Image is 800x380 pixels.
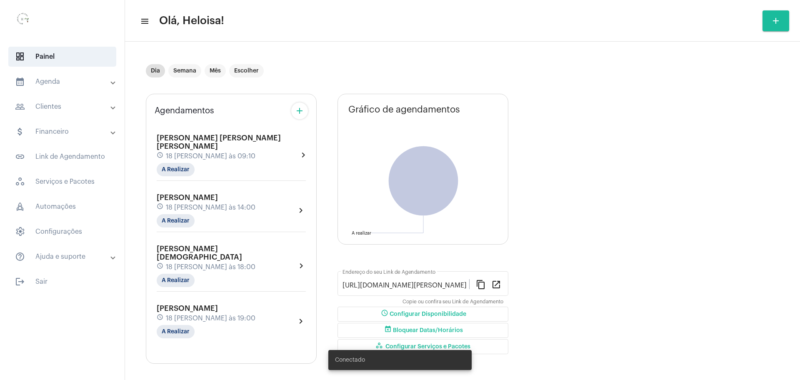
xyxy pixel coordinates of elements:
button: Configurar Disponibilidade [337,307,508,322]
mat-icon: sidenav icon [140,16,148,26]
mat-icon: open_in_new [491,279,501,289]
mat-expansion-panel-header: sidenav iconFinanceiro [5,122,125,142]
mat-icon: content_copy [476,279,486,289]
mat-icon: add [295,106,305,116]
mat-chip: A Realizar [157,163,195,176]
mat-icon: schedule [157,314,164,323]
span: sidenav icon [15,227,25,237]
button: Bloquear Datas/Horários [337,323,508,338]
mat-panel-title: Ajuda e suporte [15,252,111,262]
span: Sair [8,272,116,292]
mat-icon: schedule [157,152,164,161]
mat-icon: sidenav icon [15,102,25,112]
mat-chip: A Realizar [157,274,195,287]
span: sidenav icon [15,202,25,212]
mat-icon: schedule [380,309,390,319]
span: 18 [PERSON_NAME] às 19:00 [166,315,255,322]
span: sidenav icon [15,177,25,187]
span: Conectado [335,356,365,364]
mat-chip: Dia [146,64,165,77]
span: sidenav icon [15,52,25,62]
span: Olá, Heloisa! [159,14,224,27]
span: Link de Agendamento [8,147,116,167]
mat-icon: sidenav icon [15,252,25,262]
span: 18 [PERSON_NAME] às 09:10 [166,152,255,160]
mat-icon: add [771,16,781,26]
span: 18 [PERSON_NAME] às 18:00 [166,263,255,271]
button: Configurar Serviços e Pacotes [337,339,508,354]
span: Bloquear Datas/Horários [383,327,463,333]
mat-icon: sidenav icon [15,77,25,87]
mat-panel-title: Agenda [15,77,111,87]
mat-panel-title: Financeiro [15,127,111,137]
span: 18 [PERSON_NAME] às 14:00 [166,204,255,211]
mat-icon: chevron_right [296,205,306,215]
mat-chip: Semana [168,64,201,77]
mat-icon: chevron_right [298,150,306,160]
mat-chip: Escolher [229,64,264,77]
mat-icon: schedule [157,262,164,272]
mat-chip: A Realizar [157,325,195,338]
mat-hint: Copie ou confira seu Link de Agendamento [402,299,503,305]
mat-expansion-panel-header: sidenav iconAgenda [5,72,125,92]
span: Automações [8,197,116,217]
span: Gráfico de agendamentos [348,105,460,115]
mat-icon: schedule [157,203,164,212]
span: Painel [8,47,116,67]
mat-panel-title: Clientes [15,102,111,112]
span: Agendamentos [155,106,214,115]
mat-icon: sidenav icon [15,152,25,162]
span: Serviços e Pacotes [8,172,116,192]
mat-chip: A Realizar [157,214,195,227]
mat-icon: event_busy [383,325,393,335]
span: [PERSON_NAME] [PERSON_NAME] [PERSON_NAME] [157,134,281,150]
input: Link [342,282,469,289]
span: [PERSON_NAME][DEMOGRAPHIC_DATA] [157,245,242,261]
span: Configurações [8,222,116,242]
mat-expansion-panel-header: sidenav iconClientes [5,97,125,117]
mat-chip: Mês [205,64,226,77]
mat-icon: sidenav icon [15,127,25,137]
mat-icon: chevron_right [296,316,306,326]
mat-expansion-panel-header: sidenav iconAjuda e suporte [5,247,125,267]
mat-icon: sidenav icon [15,277,25,287]
span: [PERSON_NAME] [157,194,218,201]
span: Configurar Disponibilidade [380,311,466,317]
mat-icon: chevron_right [296,261,306,271]
img: 0d939d3e-dcd2-0964-4adc-7f8e0d1a206f.png [7,4,40,37]
span: [PERSON_NAME] [157,305,218,312]
text: A realizar [352,231,371,235]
